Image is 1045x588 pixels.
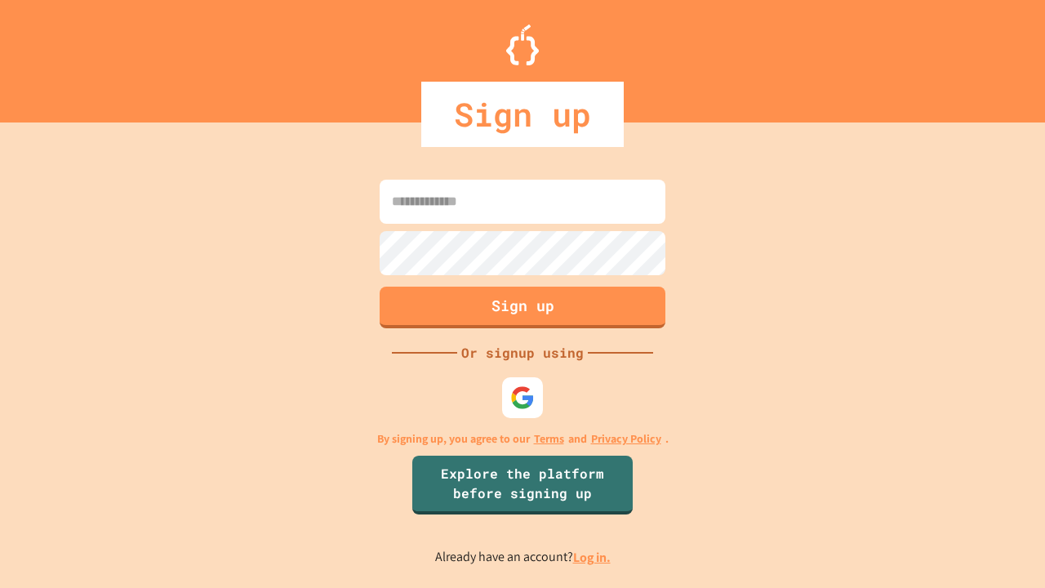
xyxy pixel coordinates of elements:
[534,430,564,448] a: Terms
[510,385,535,410] img: google-icon.svg
[573,549,611,566] a: Log in.
[457,343,588,363] div: Or signup using
[591,430,661,448] a: Privacy Policy
[506,24,539,65] img: Logo.svg
[421,82,624,147] div: Sign up
[380,287,665,328] button: Sign up
[377,430,669,448] p: By signing up, you agree to our and .
[435,547,611,568] p: Already have an account?
[412,456,633,514] a: Explore the platform before signing up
